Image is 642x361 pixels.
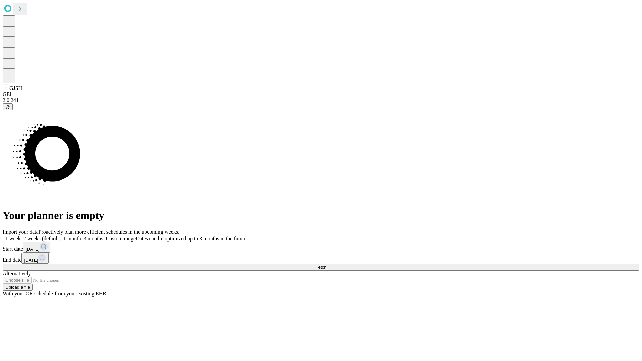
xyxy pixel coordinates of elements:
span: 3 months [84,236,103,241]
button: @ [3,103,13,110]
span: 2 weeks (default) [23,236,61,241]
span: [DATE] [24,258,38,263]
span: Dates can be optimized up to 3 months in the future. [136,236,248,241]
span: Fetch [315,265,326,270]
button: [DATE] [23,242,50,253]
span: With your OR schedule from your existing EHR [3,291,106,296]
span: Import your data [3,229,39,235]
button: [DATE] [21,253,49,264]
div: GEI [3,91,639,97]
div: 2.0.241 [3,97,639,103]
span: Proactively plan more efficient schedules in the upcoming weeks. [39,229,179,235]
span: 1 month [63,236,81,241]
div: Start date [3,242,639,253]
span: Custom range [106,236,136,241]
button: Fetch [3,264,639,271]
button: Upload a file [3,284,33,291]
div: End date [3,253,639,264]
span: Alternatively [3,271,31,276]
span: GJSH [9,85,22,91]
span: @ [5,104,10,109]
span: 1 week [5,236,21,241]
h1: Your planner is empty [3,209,639,222]
span: [DATE] [26,247,40,252]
